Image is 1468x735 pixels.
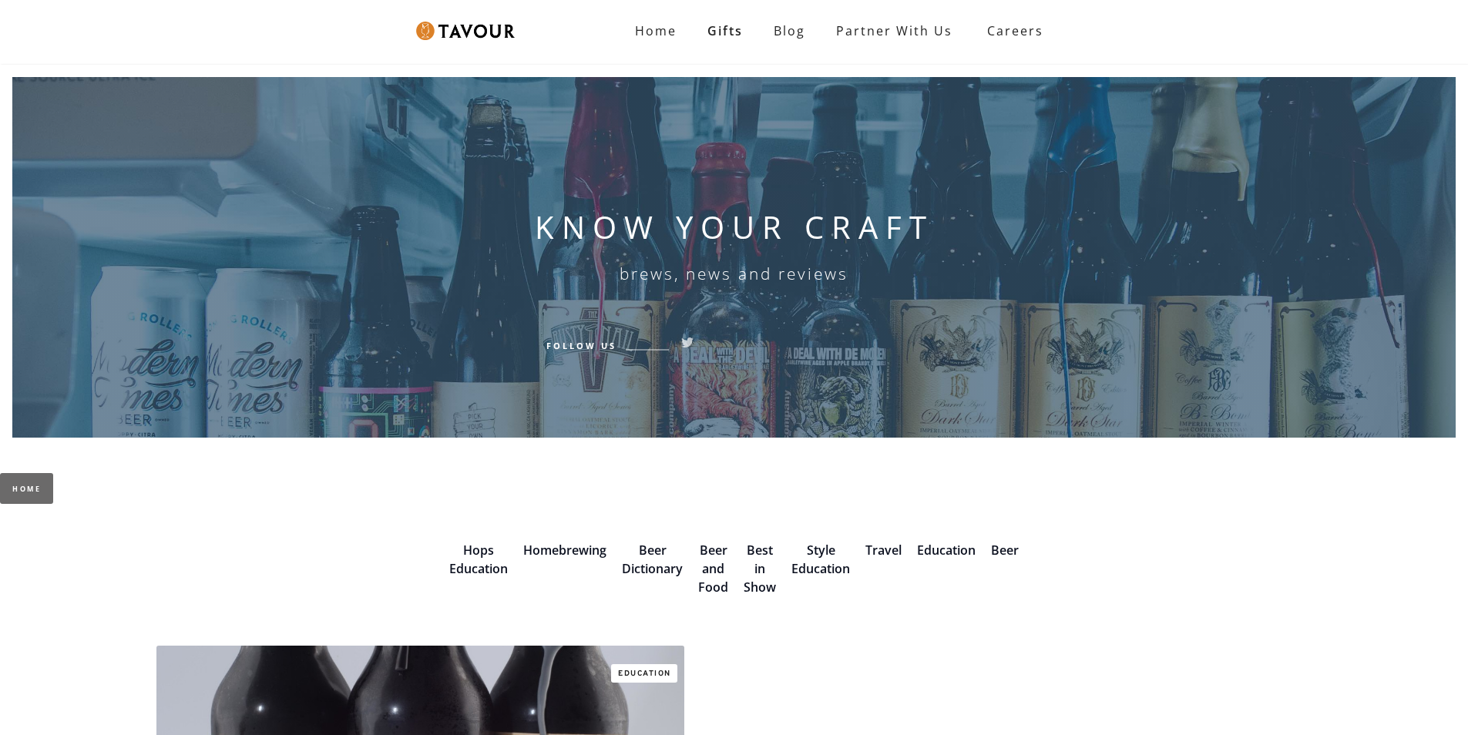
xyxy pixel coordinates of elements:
[821,15,968,46] a: Partner with Us
[449,542,508,577] a: Hops Education
[968,9,1055,52] a: Careers
[546,338,616,352] h6: Follow Us
[635,22,677,39] strong: Home
[758,15,821,46] a: Blog
[791,542,850,577] a: Style Education
[620,264,848,283] h6: brews, news and reviews
[987,15,1043,46] strong: Careers
[692,15,758,46] a: Gifts
[991,542,1019,559] a: Beer
[917,542,976,559] a: Education
[535,209,934,246] h1: KNOW YOUR CRAFT
[622,542,683,577] a: Beer Dictionary
[620,15,692,46] a: Home
[698,542,728,596] a: Beer and Food
[865,542,902,559] a: Travel
[611,664,677,683] a: Education
[744,542,776,596] a: Best in Show
[523,542,606,559] a: Homebrewing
